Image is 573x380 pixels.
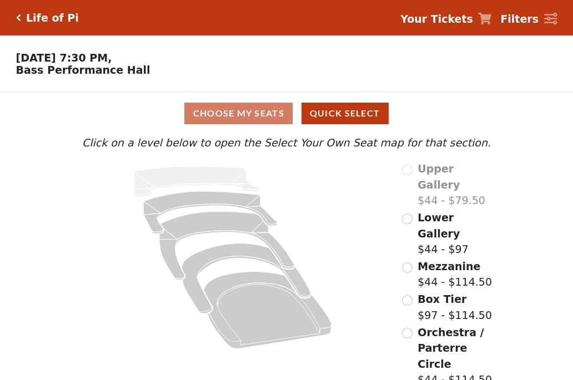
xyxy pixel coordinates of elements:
[418,161,494,209] label: $44 - $79.50
[418,211,460,240] span: Lower Gallery
[418,163,460,191] span: Upper Gallery
[144,191,278,234] path: Lower Gallery - Seats Available: 100
[400,11,491,27] a: Your Tickets
[26,12,79,24] h5: Life of Pi
[400,13,473,25] strong: Your Tickets
[204,272,332,349] path: Orchestra / Parterre Circle - Seats Available: 6
[134,166,260,197] path: Upper Gallery - Seats Available: 0
[418,210,494,257] label: $44 - $97
[418,259,492,290] label: $44 - $114.50
[418,326,484,370] span: Orchestra / Parterre Circle
[79,135,494,151] p: Click on a level below to open the Select Your Own Seat map for that section.
[16,14,21,22] a: Click here to go back to filters
[500,11,557,27] a: Filters
[418,260,480,272] span: Mezzanine
[418,291,492,323] label: $97 - $114.50
[500,13,539,25] strong: Filters
[418,293,466,305] span: Box Tier
[301,103,389,124] button: Quick Select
